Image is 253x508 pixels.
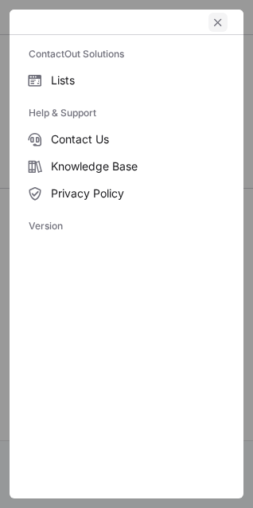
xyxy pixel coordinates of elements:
[10,153,243,180] label: Knowledge Base
[51,186,224,201] span: Privacy Policy
[25,14,41,30] button: right-button
[208,13,228,32] button: left-button
[10,213,243,239] div: Version
[29,100,224,126] label: Help & Support
[51,132,224,147] span: Contact Us
[51,159,224,174] span: Knowledge Base
[51,73,224,88] span: Lists
[10,126,243,153] label: Contact Us
[10,67,243,94] label: Lists
[29,41,224,67] label: ContactOut Solutions
[10,180,243,207] label: Privacy Policy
